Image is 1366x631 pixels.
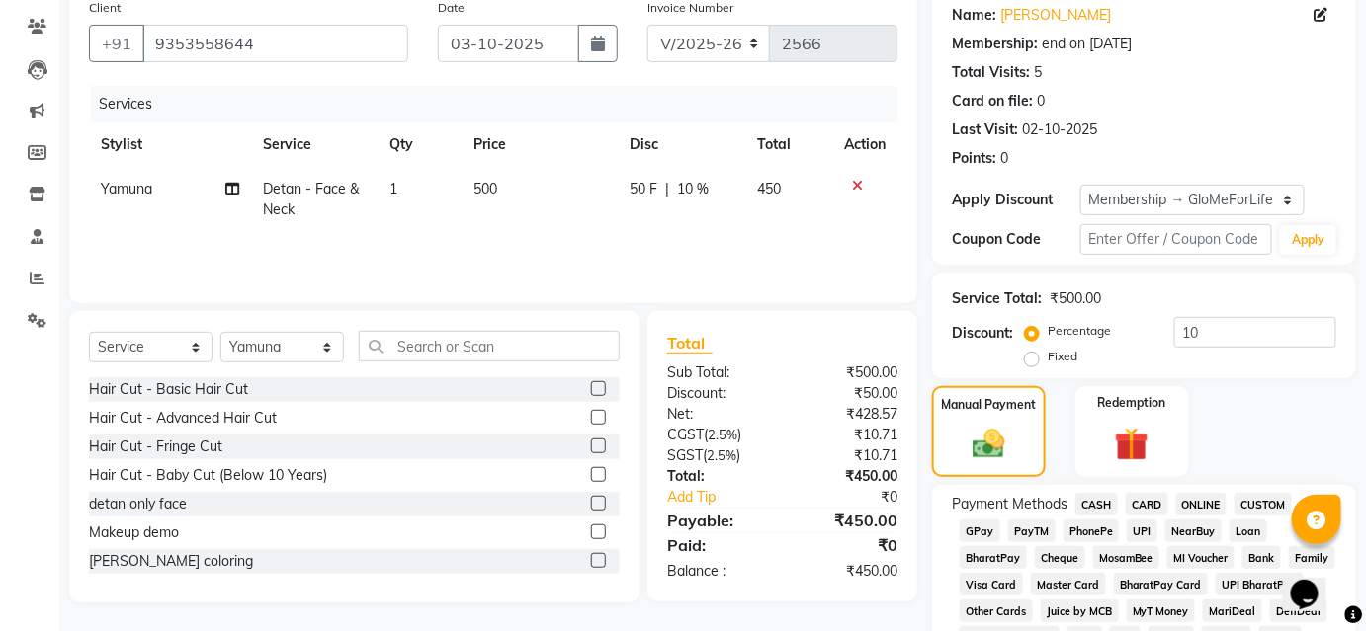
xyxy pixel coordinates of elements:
span: 10 % [678,179,710,199]
span: BharatPay Card [1114,573,1209,595]
div: ( ) [652,425,783,445]
span: MyT Money [1127,599,1196,622]
div: Discount: [952,323,1013,344]
div: Service Total: [952,288,1042,309]
span: PhonePe [1064,519,1120,542]
span: Bank [1242,546,1281,569]
button: +91 [89,25,144,62]
label: Fixed [1048,348,1077,365]
th: Total [745,122,832,167]
div: Sub Total: [652,362,783,383]
div: [PERSON_NAME] coloring [89,551,253,572]
span: CUSTOM [1235,493,1292,515]
span: MosamBee [1093,546,1160,569]
input: Enter Offer / Coupon Code [1080,224,1273,255]
div: ₹50.00 [782,383,912,404]
span: 2.5% [708,427,737,442]
label: Redemption [1098,394,1166,412]
span: | [666,179,670,199]
span: 450 [757,180,781,197]
div: Total Visits: [952,62,1030,83]
div: ₹450.00 [782,509,912,532]
th: Service [251,122,378,167]
button: Apply [1280,225,1336,255]
div: Hair Cut - Advanced Hair Cut [89,408,277,429]
span: GPay [960,519,1000,542]
span: Total [667,333,713,354]
div: Services [91,86,912,122]
div: Coupon Code [952,229,1080,250]
div: Paid: [652,533,783,557]
div: Card on file: [952,91,1033,112]
span: NearBuy [1165,519,1222,542]
div: detan only face [89,494,187,514]
div: Payable: [652,509,783,532]
div: 0 [1000,148,1008,169]
span: CASH [1075,493,1118,515]
div: Balance : [652,561,783,582]
div: ₹500.00 [782,362,912,383]
div: 5 [1034,62,1042,83]
div: Points: [952,148,996,169]
span: MariDeal [1203,599,1262,622]
div: Hair Cut - Fringe Cut [89,436,222,457]
span: Visa Card [960,573,1023,595]
div: Total: [652,466,783,487]
div: ₹500.00 [1050,288,1101,309]
div: ₹0 [804,487,912,508]
div: ₹428.57 [782,404,912,425]
span: Juice by MCB [1041,599,1119,622]
label: Manual Payment [941,396,1036,414]
span: Detan - Face & Neck [263,180,359,218]
span: 2.5% [707,447,736,463]
input: Search or Scan [359,331,620,361]
div: Discount: [652,383,783,404]
input: Search by Name/Mobile/Email/Code [142,25,408,62]
div: Hair Cut - Baby Cut (Below 10 Years) [89,465,327,486]
span: CGST [667,426,704,443]
div: Hair Cut - Basic Hair Cut [89,379,248,400]
div: 02-10-2025 [1022,119,1097,140]
span: PayTM [1008,519,1056,542]
div: ₹0 [782,533,912,557]
div: Apply Discount [952,190,1080,210]
th: Disc [619,122,746,167]
span: UPI BharatPay [1216,573,1304,595]
img: _gift.svg [1104,424,1159,466]
span: Master Card [1031,573,1106,595]
span: UPI [1127,519,1157,542]
div: ₹450.00 [782,561,912,582]
div: ₹10.71 [782,445,912,466]
span: Other Cards [960,599,1033,622]
span: 1 [389,180,397,197]
span: Family [1289,546,1335,569]
span: MI Voucher [1167,546,1235,569]
div: Membership: [952,34,1038,54]
div: Net: [652,404,783,425]
th: Stylist [89,122,251,167]
span: CARD [1126,493,1168,515]
div: 0 [1037,91,1045,112]
span: SGST [667,446,703,464]
a: [PERSON_NAME] [1000,5,1111,26]
span: Yamuna [101,180,152,197]
span: BharatPay [960,546,1027,569]
div: Makeup demo [89,522,179,543]
div: Name: [952,5,996,26]
div: Last Visit: [952,119,1018,140]
div: ( ) [652,445,783,466]
span: Payment Methods [952,494,1067,514]
img: _cash.svg [963,426,1015,463]
span: ONLINE [1176,493,1228,515]
a: Add Tip [652,487,804,508]
div: ₹450.00 [782,466,912,487]
th: Action [832,122,897,167]
div: end on [DATE] [1042,34,1132,54]
span: Loan [1230,519,1267,542]
span: Cheque [1035,546,1085,569]
div: ₹10.71 [782,425,912,445]
iframe: chat widget [1283,552,1346,611]
span: 500 [473,180,497,197]
th: Qty [378,122,462,167]
span: DefiDeal [1270,599,1327,622]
